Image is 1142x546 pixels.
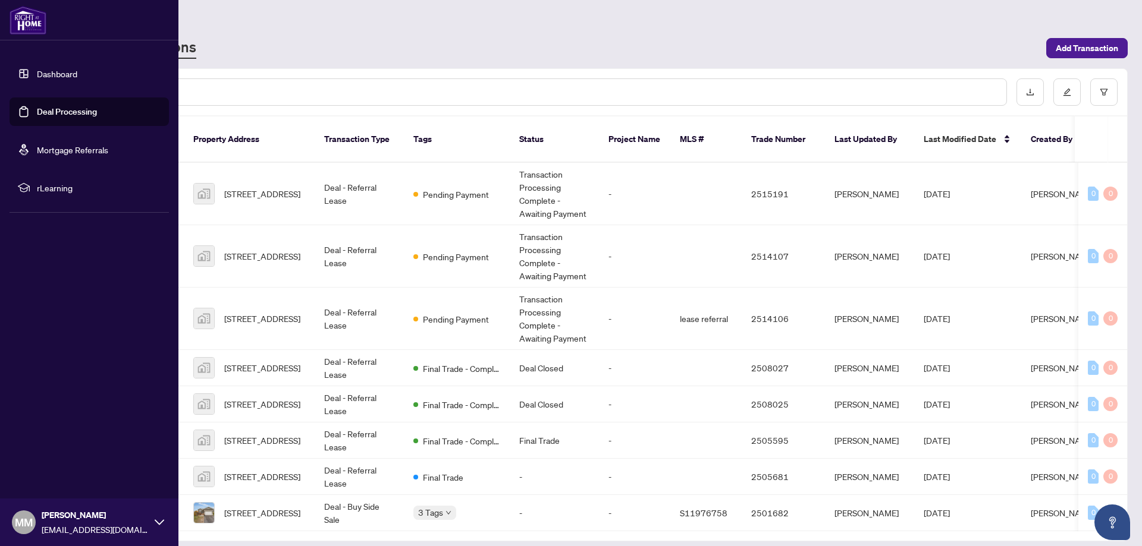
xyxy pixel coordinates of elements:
span: [PERSON_NAME] [1031,471,1095,482]
span: Last Modified Date [924,132,996,146]
td: [PERSON_NAME] [825,459,914,495]
span: [STREET_ADDRESS] [224,361,300,374]
td: [PERSON_NAME] [825,288,914,350]
td: 2505681 [742,459,825,495]
div: 0 [1103,469,1118,484]
td: [PERSON_NAME] [825,225,914,288]
th: Property Address [184,116,315,163]
td: Deal Closed [510,386,599,422]
td: Deal - Referral Lease [315,422,404,459]
span: [DATE] [924,399,950,409]
td: [PERSON_NAME] [825,350,914,386]
span: [PERSON_NAME] [1031,399,1095,409]
th: Created By [1021,116,1093,163]
td: Deal - Referral Lease [315,386,404,422]
span: [STREET_ADDRESS] [224,397,300,411]
div: 0 [1088,397,1099,411]
div: 0 [1103,311,1118,326]
span: [EMAIL_ADDRESS][DOMAIN_NAME] [42,523,149,536]
span: MM [15,514,33,531]
span: [DATE] [924,471,950,482]
span: [DATE] [924,507,950,518]
span: Add Transaction [1056,39,1118,58]
td: [PERSON_NAME] [825,495,914,531]
span: [STREET_ADDRESS] [224,434,300,447]
img: thumbnail-img [194,308,214,329]
td: Deal - Buy Side Sale [315,495,404,531]
span: [DATE] [924,251,950,261]
td: 2508027 [742,350,825,386]
button: Add Transaction [1046,38,1128,58]
td: 2508025 [742,386,825,422]
td: Transaction Processing Complete - Awaiting Payment [510,288,599,350]
span: [PERSON_NAME] [1031,362,1095,373]
div: 0 [1088,249,1099,263]
div: 0 [1088,361,1099,375]
td: Deal - Referral Lease [315,459,404,495]
td: [PERSON_NAME] [825,163,914,225]
img: thumbnail-img [194,430,214,450]
span: S11976758 [680,507,727,518]
a: Mortgage Referrals [37,144,108,155]
span: [PERSON_NAME] [1031,507,1095,518]
td: - [599,495,670,531]
span: [PERSON_NAME] [1031,313,1095,324]
span: [PERSON_NAME] [1031,188,1095,199]
div: 0 [1103,361,1118,375]
div: 0 [1088,433,1099,447]
span: [STREET_ADDRESS] [224,470,300,483]
th: MLS # [670,116,742,163]
td: - [599,350,670,386]
span: [PERSON_NAME] [1031,435,1095,446]
th: Transaction Type [315,116,404,163]
img: thumbnail-img [194,503,214,523]
a: Dashboard [37,68,77,79]
td: Transaction Processing Complete - Awaiting Payment [510,163,599,225]
span: Final Trade - Completed [423,434,500,447]
button: edit [1053,78,1081,106]
td: Deal Closed [510,350,599,386]
img: thumbnail-img [194,394,214,414]
img: thumbnail-img [194,358,214,378]
button: filter [1090,78,1118,106]
th: Last Updated By [825,116,914,163]
td: - [599,225,670,288]
span: Pending Payment [423,313,489,326]
span: lease referral [680,313,728,324]
td: Final Trade [510,422,599,459]
td: - [510,495,599,531]
span: [DATE] [924,435,950,446]
td: Deal - Referral Lease [315,350,404,386]
span: download [1026,88,1034,96]
th: Trade Number [742,116,825,163]
th: Status [510,116,599,163]
img: logo [10,6,46,34]
th: Tags [404,116,510,163]
div: 0 [1103,187,1118,201]
td: Transaction Processing Complete - Awaiting Payment [510,225,599,288]
img: thumbnail-img [194,246,214,266]
td: 2505595 [742,422,825,459]
span: [DATE] [924,188,950,199]
div: 0 [1088,187,1099,201]
td: - [510,459,599,495]
span: Final Trade [423,471,463,484]
span: [DATE] [924,362,950,373]
div: 0 [1103,249,1118,263]
th: Project Name [599,116,670,163]
div: 0 [1088,469,1099,484]
td: Deal - Referral Lease [315,225,404,288]
td: Deal - Referral Lease [315,163,404,225]
td: [PERSON_NAME] [825,386,914,422]
span: edit [1063,88,1071,96]
td: 2514106 [742,288,825,350]
th: Last Modified Date [914,116,1021,163]
td: - [599,288,670,350]
td: - [599,459,670,495]
div: 0 [1088,311,1099,326]
td: [PERSON_NAME] [825,422,914,459]
img: thumbnail-img [194,184,214,204]
td: Deal - Referral Lease [315,288,404,350]
button: download [1016,78,1044,106]
td: 2501682 [742,495,825,531]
